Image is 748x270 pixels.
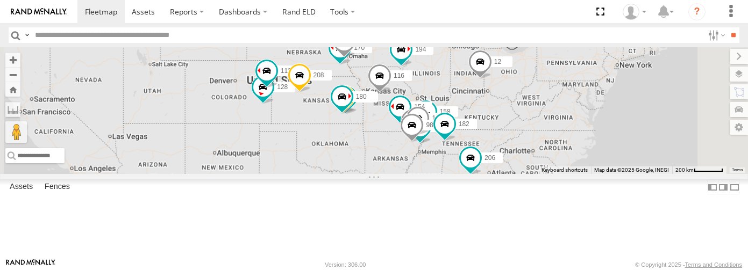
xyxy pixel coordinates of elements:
span: 118 [432,114,443,122]
div: Butch Tucker [619,4,650,20]
span: 112 [280,67,291,75]
span: 180 [355,93,366,100]
button: Keyboard shortcuts [542,166,588,174]
span: 182 [458,120,469,128]
label: Map Settings [730,120,748,135]
button: Map Scale: 200 km per 51 pixels [672,166,726,174]
span: 116 [393,72,404,79]
label: Search Query [23,27,31,43]
span: 12 [494,58,501,65]
button: Drag Pegman onto the map to open Street View [5,121,27,143]
button: Zoom Home [5,82,20,97]
label: Measure [5,102,20,117]
a: Terms and Conditions [685,261,742,268]
div: Version: 306.00 [325,261,366,268]
label: Dock Summary Table to the Left [707,179,718,195]
span: 128 [277,83,288,91]
label: Hide Summary Table [729,179,740,195]
i: ? [688,3,706,20]
a: Terms (opens in new tab) [732,167,743,172]
label: Fences [39,180,75,195]
img: rand-logo.svg [11,8,67,16]
span: 154 [414,103,425,111]
span: 158 [439,108,450,115]
button: Zoom in [5,53,20,67]
label: Dock Summary Table to the Right [718,179,729,195]
span: Map data ©2025 Google, INEGI [594,167,669,173]
span: 206 [485,154,495,162]
a: Visit our Website [6,259,55,270]
label: Assets [4,180,38,195]
span: 200 km [675,167,694,173]
div: © Copyright 2025 - [635,261,742,268]
span: 208 [313,71,324,79]
label: Search Filter Options [704,27,727,43]
span: 98 [426,121,433,129]
span: 194 [415,46,426,53]
span: 170 [354,44,365,52]
button: Zoom out [5,67,20,82]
